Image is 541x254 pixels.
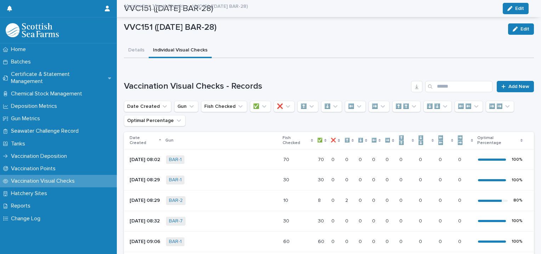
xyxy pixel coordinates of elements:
[169,239,182,245] a: BAR-1
[399,217,404,224] p: 0
[399,237,404,245] p: 0
[455,101,483,112] button: ⬅️ ⬅️
[169,218,183,224] a: BAR-7
[192,2,248,10] p: VVC151 ([DATE] BAR-28)
[372,196,377,204] p: 0
[8,46,32,53] p: Home
[512,219,523,223] div: 100 %
[419,176,423,183] p: 0
[458,155,463,163] p: 0
[125,1,184,10] a: Vaccination Visual Checks
[477,134,519,147] p: Optimal Percentage
[8,115,46,122] p: Gun Metrics
[331,176,336,183] p: 0
[372,217,377,224] p: 0
[130,239,160,245] p: [DATE] 09:06
[359,217,363,224] p: 0
[331,217,336,224] p: 0
[497,81,534,92] a: Add New
[386,217,390,224] p: 0
[130,218,160,224] p: [DATE] 08:32
[513,198,523,203] div: 80 %
[124,149,534,170] tr: [DATE] 08:02BAR-1 7070 7070 00 00 00 00 00 00 00 00 00 100%
[372,155,377,163] p: 0
[124,190,534,211] tr: [DATE] 08:29BAR-2 1010 88 00 22 00 00 00 00 00 00 00 80%
[124,115,186,126] button: Optimal Percentage
[359,176,363,183] p: 0
[399,176,404,183] p: 0
[318,237,326,245] p: 60
[124,101,171,112] button: Date Created
[297,101,318,112] button: ⬆️
[439,155,443,163] p: 0
[8,71,108,84] p: Certificate & Statement Management
[124,81,408,92] h1: Vaccination Visual Checks - Records
[318,196,322,204] p: 8
[371,137,377,144] p: ⬅️
[124,231,534,252] tr: [DATE] 09:06BAR-1 6060 6060 00 00 00 00 00 00 00 00 00 100%
[149,43,212,58] button: Individual Visual Checks
[399,134,410,147] p: ⬆️ ⬆️
[399,155,404,163] p: 0
[124,211,534,231] tr: [DATE] 08:32BAR-7 3030 3030 00 00 00 00 00 00 00 00 00 100%
[345,196,349,204] p: 2
[425,81,492,92] input: Search
[512,157,523,162] div: 100 %
[331,237,336,245] p: 0
[458,196,463,204] p: 0
[344,137,350,144] p: ⬆️
[486,101,514,112] button: ➡️ ➡️
[321,101,342,112] button: ⬇️
[419,196,423,204] p: 0
[458,237,463,245] p: 0
[318,155,325,163] p: 70
[8,178,80,184] p: Vaccination Visual Checks
[345,237,350,245] p: 0
[331,196,336,204] p: 0
[457,134,469,147] p: ➡️ ➡️
[419,237,423,245] p: 0
[419,155,423,163] p: 0
[438,134,449,147] p: ⬅️ ⬅️
[512,239,523,244] div: 100 %
[124,43,149,58] button: Details
[399,196,404,204] p: 0
[8,165,61,172] p: Vaccination Points
[331,155,336,163] p: 0
[130,157,160,163] p: [DATE] 08:02
[8,140,31,147] p: Tanks
[345,155,350,163] p: 0
[283,134,309,147] p: Fish Checked
[359,196,363,204] p: 0
[359,155,363,163] p: 0
[512,178,523,183] div: 100 %
[8,128,84,134] p: Seawater Challenge Record
[130,177,160,183] p: [DATE] 08:29
[439,237,443,245] p: 0
[369,101,389,112] button: ➡️
[169,198,183,204] a: BAR-2
[385,137,390,144] p: ➡️
[386,176,390,183] p: 0
[283,196,290,204] p: 10
[283,176,291,183] p: 30
[318,217,325,224] p: 30
[508,84,529,89] span: Add New
[283,155,291,163] p: 70
[520,27,529,32] span: Edit
[169,157,182,163] a: BAR-1
[345,176,350,183] p: 0
[317,137,323,144] p: ✅
[283,237,291,245] p: 60
[8,203,36,209] p: Reports
[130,134,157,147] p: Date Created
[419,217,423,224] p: 0
[358,137,363,144] p: ⬇️
[386,196,390,204] p: 0
[8,90,88,97] p: Chemical Stock Management
[8,103,63,110] p: Deposition Metrics
[201,101,247,112] button: Fish Checked
[386,155,390,163] p: 0
[372,176,377,183] p: 0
